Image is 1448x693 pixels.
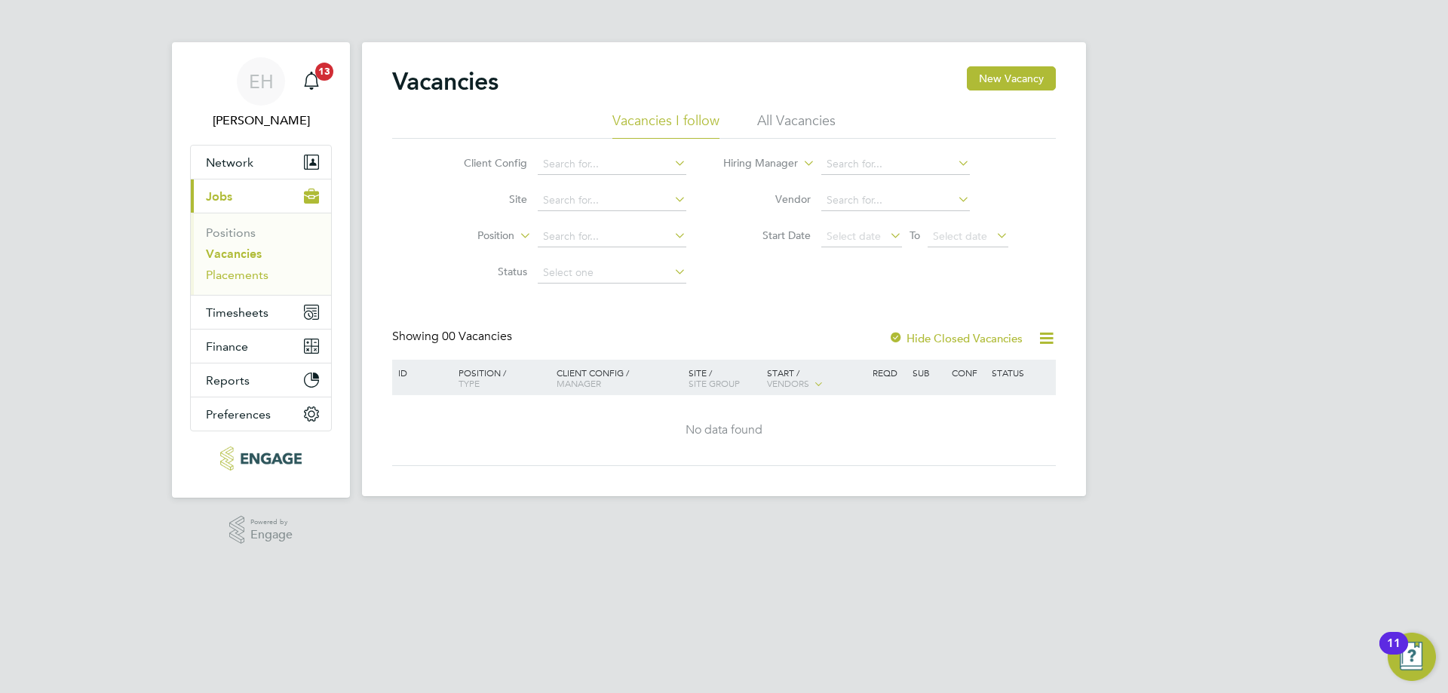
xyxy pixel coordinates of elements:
[206,225,256,240] a: Positions
[447,360,553,396] div: Position /
[1388,633,1436,681] button: Open Resource Center, 11 new notifications
[190,446,332,471] a: Go to home page
[394,422,1054,438] div: No data found
[763,360,869,397] div: Start /
[206,155,253,170] span: Network
[724,192,811,206] label: Vendor
[206,189,232,204] span: Jobs
[767,377,809,389] span: Vendors
[459,377,480,389] span: Type
[538,226,686,247] input: Search for...
[909,360,948,385] div: Sub
[442,329,512,344] span: 00 Vacancies
[553,360,685,396] div: Client Config /
[206,373,250,388] span: Reports
[1387,643,1400,663] div: 11
[538,154,686,175] input: Search for...
[190,112,332,130] span: Ella Hales
[191,363,331,397] button: Reports
[250,529,293,541] span: Engage
[206,305,268,320] span: Timesheets
[172,42,350,498] nav: Main navigation
[191,146,331,179] button: Network
[538,190,686,211] input: Search for...
[538,262,686,284] input: Select one
[206,407,271,422] span: Preferences
[206,247,262,261] a: Vacancies
[296,57,327,106] a: 13
[249,72,274,91] span: EH
[394,360,447,385] div: ID
[206,339,248,354] span: Finance
[191,213,331,295] div: Jobs
[933,229,987,243] span: Select date
[229,516,293,544] a: Powered byEngage
[428,228,514,244] label: Position
[392,329,515,345] div: Showing
[827,229,881,243] span: Select date
[315,63,333,81] span: 13
[440,265,527,278] label: Status
[948,360,987,385] div: Conf
[689,377,740,389] span: Site Group
[685,360,764,396] div: Site /
[440,156,527,170] label: Client Config
[220,446,301,471] img: xede-logo-retina.png
[557,377,601,389] span: Manager
[392,66,499,97] h2: Vacancies
[967,66,1056,90] button: New Vacancy
[612,112,719,139] li: Vacancies I follow
[440,192,527,206] label: Site
[711,156,798,171] label: Hiring Manager
[905,225,925,245] span: To
[191,330,331,363] button: Finance
[821,154,970,175] input: Search for...
[888,331,1023,345] label: Hide Closed Vacancies
[206,268,268,282] a: Placements
[191,397,331,431] button: Preferences
[757,112,836,139] li: All Vacancies
[869,360,908,385] div: Reqd
[724,228,811,242] label: Start Date
[191,179,331,213] button: Jobs
[250,516,293,529] span: Powered by
[191,296,331,329] button: Timesheets
[988,360,1054,385] div: Status
[190,57,332,130] a: EH[PERSON_NAME]
[821,190,970,211] input: Search for...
